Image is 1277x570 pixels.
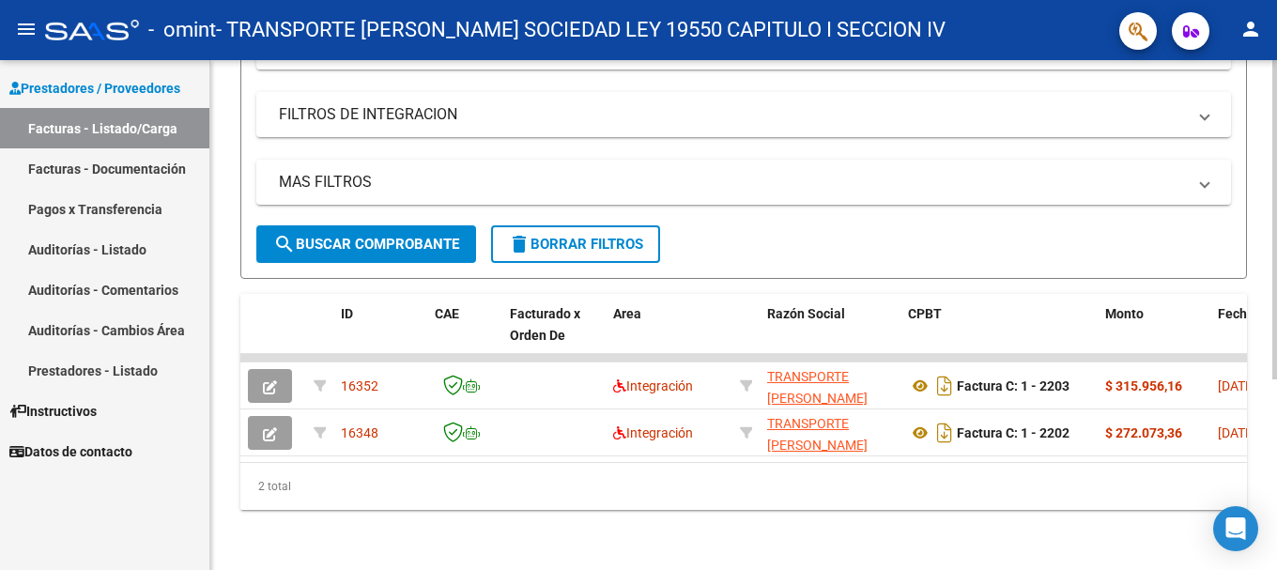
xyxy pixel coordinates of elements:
span: Facturado x Orden De [510,306,580,343]
span: Instructivos [9,401,97,422]
span: Borrar Filtros [508,236,643,253]
span: CPBT [908,306,942,321]
button: Borrar Filtros [491,225,660,263]
span: TRANSPORTE [PERSON_NAME] SOCIEDAD LEY 19550 CAPITULO I SECCION IV [767,416,876,516]
span: Integración [613,378,693,393]
span: Prestadores / Proveedores [9,78,180,99]
mat-panel-title: FILTROS DE INTEGRACION [279,104,1186,125]
button: Buscar Comprobante [256,225,476,263]
strong: $ 315.956,16 [1105,378,1182,393]
span: Buscar Comprobante [273,236,459,253]
mat-expansion-panel-header: MAS FILTROS [256,160,1231,205]
datatable-header-cell: CPBT [900,294,1098,377]
mat-panel-title: MAS FILTROS [279,172,1186,193]
span: Integración [613,425,693,440]
span: Razón Social [767,306,845,321]
mat-icon: person [1239,18,1262,40]
div: 30716774690 [767,366,893,406]
datatable-header-cell: Area [606,294,732,377]
span: ID [341,306,353,321]
span: [DATE] [1218,425,1256,440]
span: 16352 [341,378,378,393]
datatable-header-cell: CAE [427,294,502,377]
span: CAE [435,306,459,321]
span: 16348 [341,425,378,440]
mat-icon: menu [15,18,38,40]
div: Open Intercom Messenger [1213,506,1258,551]
i: Descargar documento [932,371,957,401]
datatable-header-cell: Razón Social [760,294,900,377]
span: - TRANSPORTE [PERSON_NAME] SOCIEDAD LEY 19550 CAPITULO I SECCION IV [216,9,946,51]
strong: Factura C: 1 - 2202 [957,425,1069,440]
div: 30716774690 [767,413,893,453]
datatable-header-cell: Monto [1098,294,1210,377]
span: Datos de contacto [9,441,132,462]
datatable-header-cell: Facturado x Orden De [502,294,606,377]
i: Descargar documento [932,418,957,448]
datatable-header-cell: ID [333,294,427,377]
span: [DATE] [1218,378,1256,393]
span: Monto [1105,306,1144,321]
mat-icon: delete [508,233,531,255]
strong: Factura C: 1 - 2203 [957,378,1069,393]
div: 2 total [240,463,1247,510]
span: Area [613,306,641,321]
mat-expansion-panel-header: FILTROS DE INTEGRACION [256,92,1231,137]
span: - omint [148,9,216,51]
mat-icon: search [273,233,296,255]
strong: $ 272.073,36 [1105,425,1182,440]
span: TRANSPORTE [PERSON_NAME] SOCIEDAD LEY 19550 CAPITULO I SECCION IV [767,369,876,470]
